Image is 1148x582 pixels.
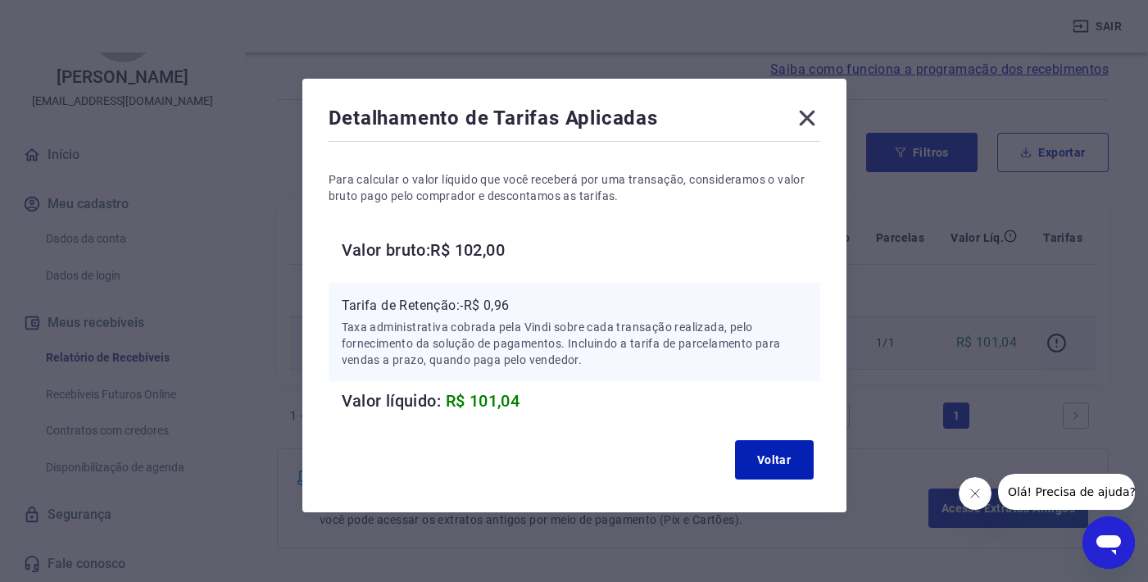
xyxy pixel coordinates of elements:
button: Voltar [735,440,814,480]
iframe: Mensagem da empresa [998,474,1135,510]
h6: Valor bruto: R$ 102,00 [342,237,820,263]
p: Tarifa de Retenção: -R$ 0,96 [342,296,807,316]
span: Olá! Precisa de ajuda? [10,11,138,25]
p: Taxa administrativa cobrada pela Vindi sobre cada transação realizada, pelo fornecimento da soluç... [342,319,807,368]
iframe: Fechar mensagem [959,477,991,510]
div: Detalhamento de Tarifas Aplicadas [329,105,820,138]
p: Para calcular o valor líquido que você receberá por uma transação, consideramos o valor bruto pag... [329,171,820,204]
h6: Valor líquido: [342,388,820,414]
iframe: Botão para abrir a janela de mensagens [1082,516,1135,569]
span: R$ 101,04 [446,391,520,411]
